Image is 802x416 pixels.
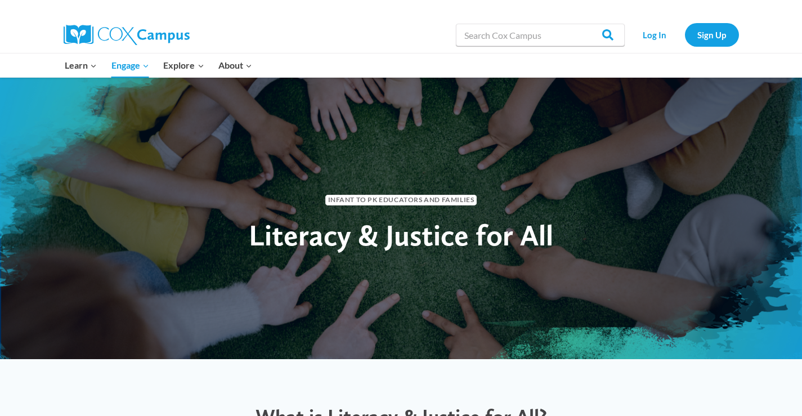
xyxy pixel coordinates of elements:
[630,23,739,46] nav: Secondary Navigation
[64,25,190,45] img: Cox Campus
[218,58,252,73] span: About
[163,58,204,73] span: Explore
[630,23,679,46] a: Log In
[65,58,97,73] span: Learn
[111,58,149,73] span: Engage
[58,53,259,77] nav: Primary Navigation
[685,23,739,46] a: Sign Up
[249,217,553,253] span: Literacy & Justice for All
[325,195,477,205] span: Infant to PK Educators and Families
[456,24,625,46] input: Search Cox Campus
